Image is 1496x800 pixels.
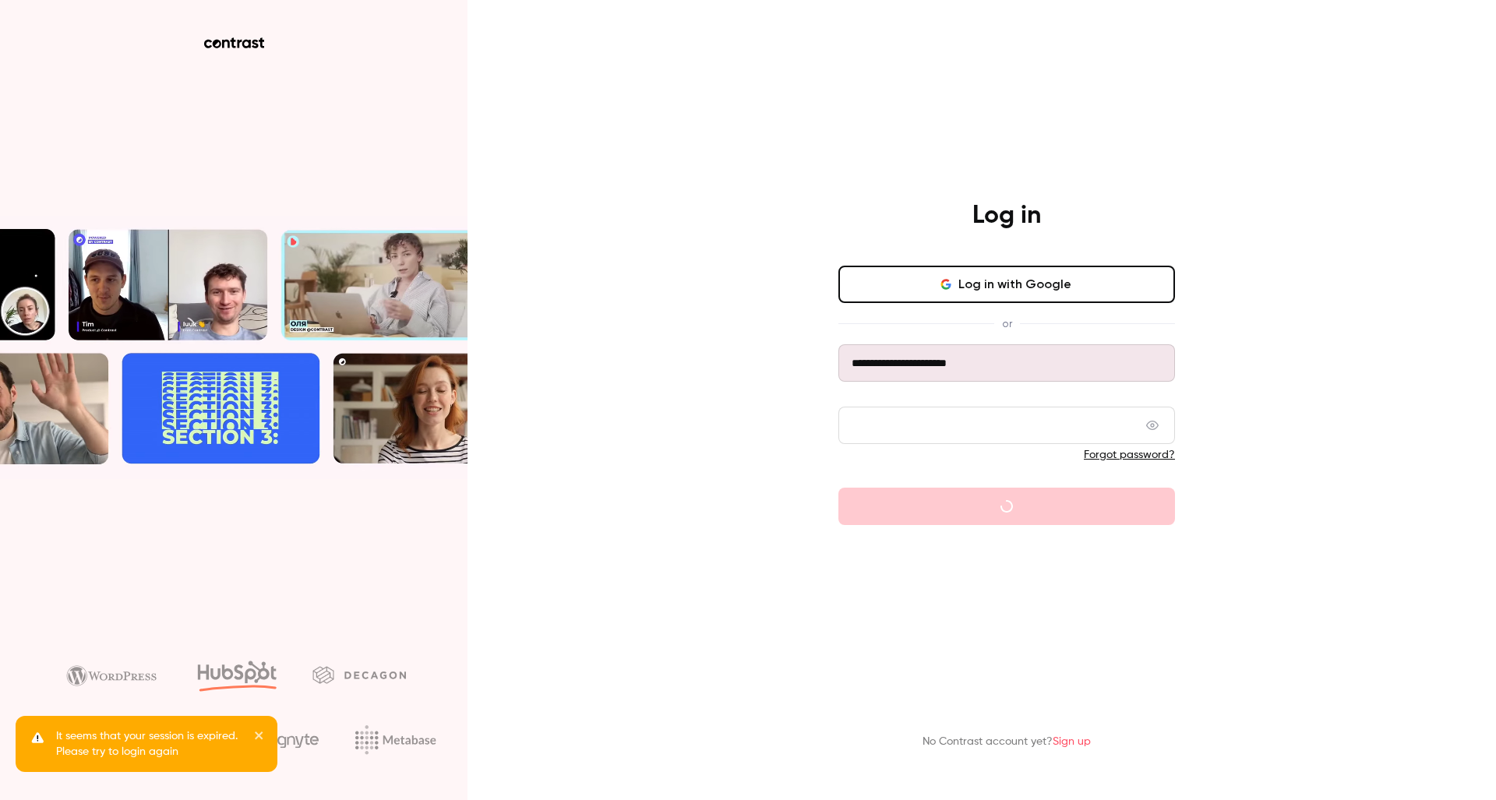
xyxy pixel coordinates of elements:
[254,728,265,747] button: close
[994,315,1020,332] span: or
[1053,736,1091,747] a: Sign up
[923,734,1091,750] p: No Contrast account yet?
[838,266,1175,303] button: Log in with Google
[312,666,406,683] img: decagon
[1084,449,1175,460] a: Forgot password?
[972,200,1041,231] h4: Log in
[56,728,243,759] p: It seems that your session is expired. Please try to login again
